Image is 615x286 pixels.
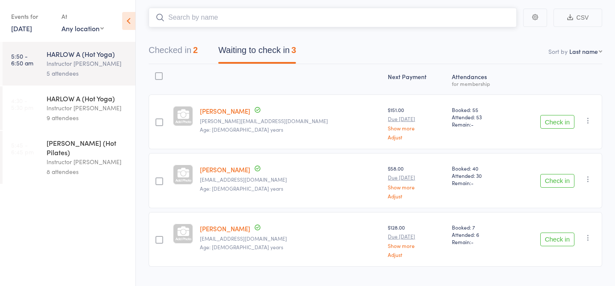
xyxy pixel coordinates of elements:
[388,224,445,257] div: $128.00
[47,59,128,68] div: Instructor [PERSON_NAME]
[388,184,445,190] a: Show more
[448,68,511,91] div: Atten­dances
[11,97,33,111] time: 4:30 - 5:30 pm
[452,179,507,186] span: Remain:
[47,138,128,157] div: [PERSON_NAME] (Hot Pilates)
[388,165,445,198] div: $58.00
[291,45,296,55] div: 3
[540,233,574,246] button: Check in
[200,126,283,133] span: Age: [DEMOGRAPHIC_DATA] years
[193,45,198,55] div: 2
[47,113,128,123] div: 9 attendees
[388,252,445,257] a: Adjust
[452,172,507,179] span: Attended: 30
[452,121,507,128] span: Remain:
[47,157,128,167] div: Instructor [PERSON_NAME]
[452,113,507,121] span: Attended: 53
[11,24,32,33] a: [DATE]
[200,106,250,115] a: [PERSON_NAME]
[149,8,517,27] input: Search by name
[471,121,474,128] span: -
[388,174,445,180] small: Due [DATE]
[61,9,104,24] div: At
[471,179,474,186] span: -
[452,238,507,245] span: Remain:
[388,134,445,140] a: Adjust
[47,49,128,59] div: HARLOW A (Hot Yoga)
[61,24,104,33] div: Any location
[388,125,445,131] a: Show more
[452,81,507,86] div: for membership
[388,106,445,140] div: $151.00
[540,174,574,188] button: Check in
[553,9,602,27] button: CSV
[200,243,283,251] span: Age: [DEMOGRAPHIC_DATA] years
[200,185,283,192] span: Age: [DEMOGRAPHIC_DATA] years
[11,53,33,66] time: 5:50 - 6:50 am
[452,231,507,238] span: Attended: 6
[218,41,296,64] button: Waiting to check in3
[47,167,128,177] div: 8 attendees
[200,118,381,124] small: Monique.ll.b90@gmail.com
[384,68,448,91] div: Next Payment
[388,193,445,199] a: Adjust
[47,94,128,103] div: HARLOW A (Hot Yoga)
[200,236,381,242] small: heyyon117@gmail.com
[388,233,445,239] small: Due [DATE]
[388,116,445,122] small: Due [DATE]
[540,115,574,129] button: Check in
[3,131,135,184] a: 5:45 -6:45 pm[PERSON_NAME] (Hot Pilates)Instructor [PERSON_NAME]8 attendees
[452,165,507,172] span: Booked: 40
[200,165,250,174] a: [PERSON_NAME]
[200,177,381,183] small: maddiebroughton013@gmail.com
[47,103,128,113] div: Instructor [PERSON_NAME]
[471,238,474,245] span: -
[200,224,250,233] a: [PERSON_NAME]
[452,106,507,113] span: Booked: 55
[3,42,135,86] a: 5:50 -6:50 amHARLOW A (Hot Yoga)Instructor [PERSON_NAME]5 attendees
[548,47,568,56] label: Sort by
[388,243,445,248] a: Show more
[11,142,34,155] time: 5:45 - 6:45 pm
[47,68,128,78] div: 5 attendees
[3,86,135,130] a: 4:30 -5:30 pmHARLOW A (Hot Yoga)Instructor [PERSON_NAME]9 attendees
[149,41,198,64] button: Checked in2
[452,224,507,231] span: Booked: 7
[11,9,53,24] div: Events for
[569,47,598,56] div: Last name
